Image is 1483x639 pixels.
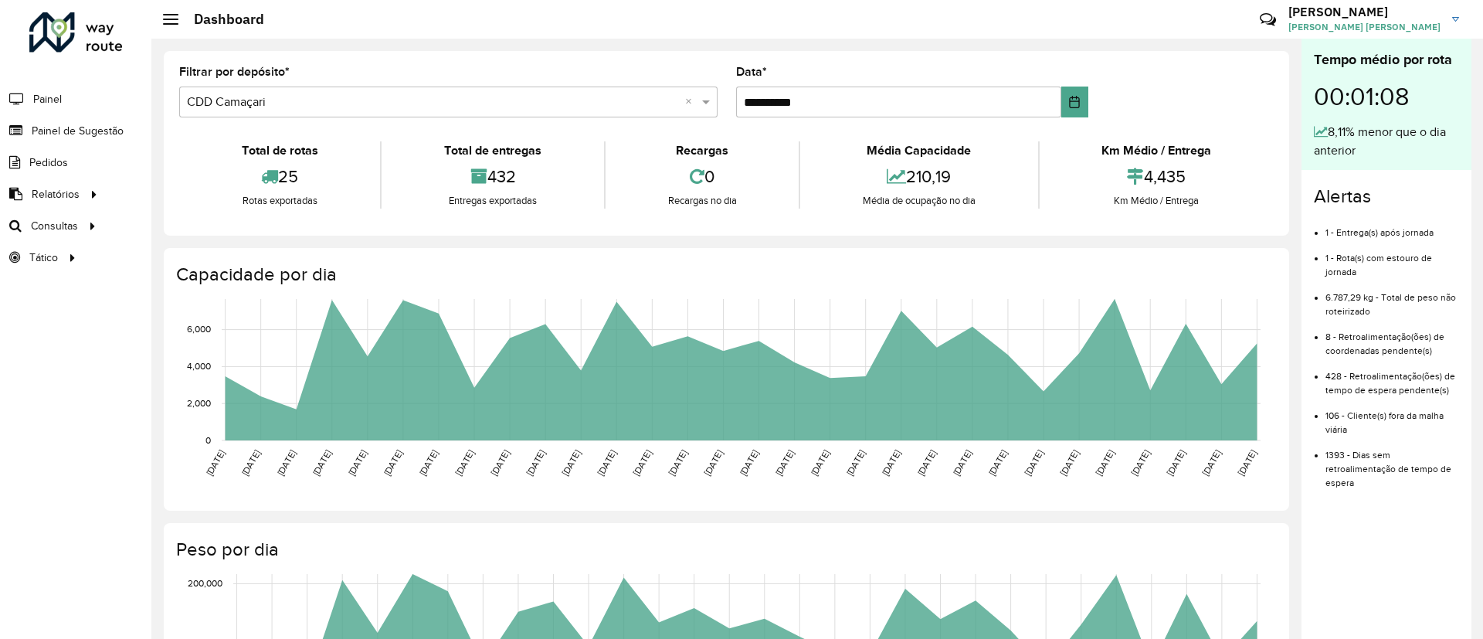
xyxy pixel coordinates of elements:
[773,448,796,478] text: [DATE]
[31,218,78,234] span: Consultas
[453,448,476,478] text: [DATE]
[1314,49,1459,70] div: Tempo médio por rota
[804,193,1033,209] div: Média de ocupação no dia
[179,63,290,81] label: Filtrar por depósito
[609,193,795,209] div: Recargas no dia
[804,160,1033,193] div: 210,19
[178,11,264,28] h2: Dashboard
[204,448,226,478] text: [DATE]
[1314,185,1459,208] h4: Alertas
[1058,448,1081,478] text: [DATE]
[524,448,547,478] text: [DATE]
[1325,358,1459,397] li: 428 - Retroalimentação(ões) de tempo de espera pendente(s)
[986,448,1009,478] text: [DATE]
[346,448,368,478] text: [DATE]
[1314,123,1459,160] div: 8,11% menor que o dia anterior
[385,160,599,193] div: 432
[32,123,124,139] span: Painel de Sugestão
[702,448,725,478] text: [DATE]
[1129,448,1152,478] text: [DATE]
[385,141,599,160] div: Total de entregas
[187,325,211,335] text: 6,000
[609,141,795,160] div: Recargas
[183,160,376,193] div: 25
[176,539,1274,561] h4: Peso por dia
[1288,5,1441,19] h3: [PERSON_NAME]
[33,91,62,107] span: Painel
[29,155,68,171] span: Pedidos
[880,448,902,478] text: [DATE]
[844,448,867,478] text: [DATE]
[738,448,760,478] text: [DATE]
[809,448,831,478] text: [DATE]
[1044,160,1270,193] div: 4,435
[1236,448,1258,478] text: [DATE]
[1061,87,1088,117] button: Choose Date
[183,193,376,209] div: Rotas exportadas
[609,160,795,193] div: 0
[1288,20,1441,34] span: [PERSON_NAME] [PERSON_NAME]
[1022,448,1044,478] text: [DATE]
[311,448,333,478] text: [DATE]
[951,448,973,478] text: [DATE]
[804,141,1033,160] div: Média Capacidade
[417,448,439,478] text: [DATE]
[385,193,599,209] div: Entregas exportadas
[736,63,767,81] label: Data
[1251,3,1284,36] a: Contato Rápido
[1325,214,1459,240] li: 1 - Entrega(s) após jornada
[187,398,211,408] text: 2,000
[205,435,211,445] text: 0
[32,186,80,202] span: Relatórios
[1044,141,1270,160] div: Km Médio / Entrega
[183,141,376,160] div: Total de rotas
[915,448,938,478] text: [DATE]
[1325,318,1459,358] li: 8 - Retroalimentação(ões) de coordenadas pendente(s)
[1165,448,1187,478] text: [DATE]
[382,448,404,478] text: [DATE]
[187,362,211,372] text: 4,000
[1094,448,1116,478] text: [DATE]
[667,448,689,478] text: [DATE]
[1314,70,1459,123] div: 00:01:08
[188,579,222,589] text: 200,000
[29,250,58,266] span: Tático
[489,448,511,478] text: [DATE]
[176,263,1274,286] h4: Capacidade por dia
[275,448,297,478] text: [DATE]
[1325,437,1459,490] li: 1393 - Dias sem retroalimentação de tempo de espera
[239,448,262,478] text: [DATE]
[560,448,582,478] text: [DATE]
[596,448,618,478] text: [DATE]
[1200,448,1223,478] text: [DATE]
[631,448,653,478] text: [DATE]
[1325,397,1459,437] li: 106 - Cliente(s) fora da malha viária
[1325,279,1459,318] li: 6.787,29 kg - Total de peso não roteirizado
[685,93,698,111] span: Clear all
[1325,240,1459,279] li: 1 - Rota(s) com estouro de jornada
[1044,193,1270,209] div: Km Médio / Entrega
